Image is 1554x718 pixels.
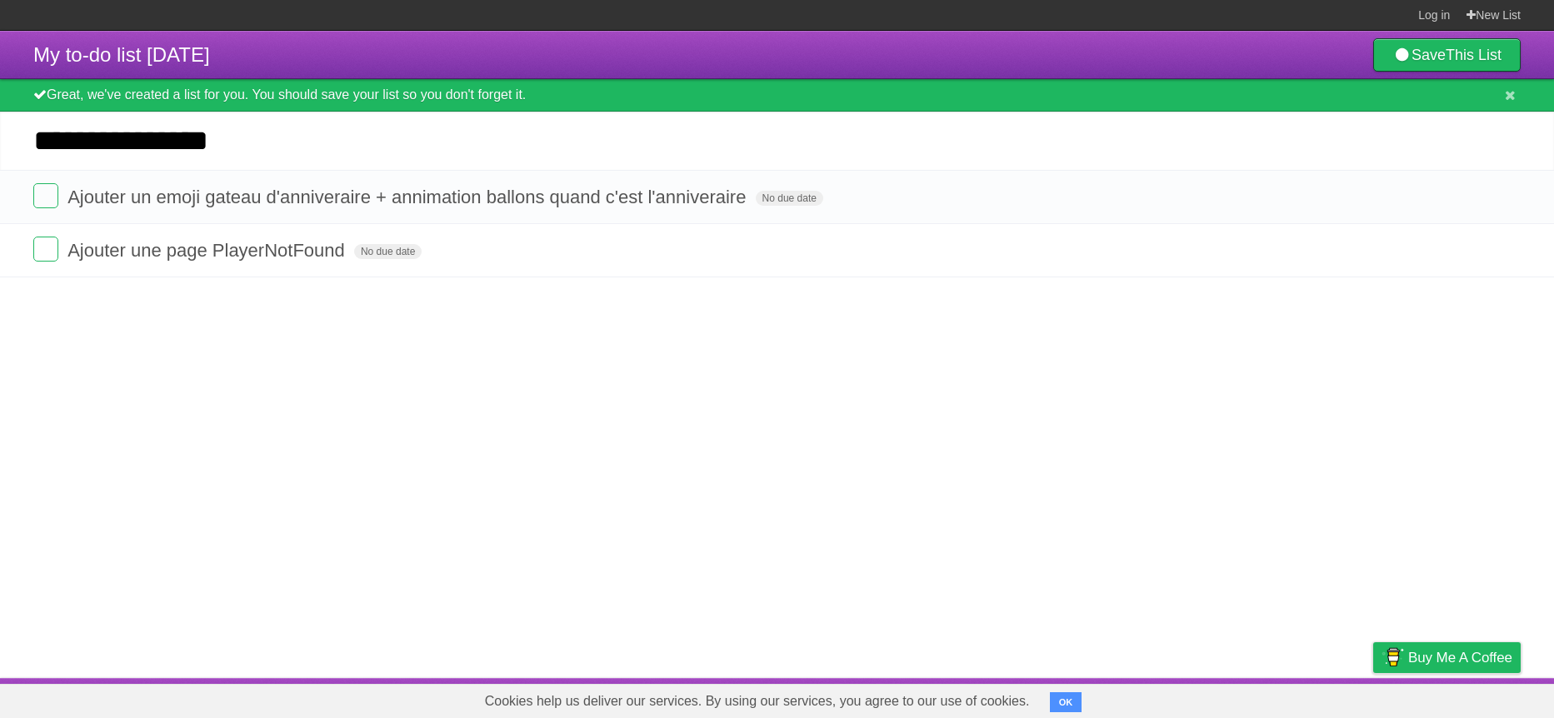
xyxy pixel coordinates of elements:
[67,240,349,261] span: Ajouter une page PlayerNotFound
[67,187,750,207] span: Ajouter un emoji gateau d'anniveraire + annimation ballons quand c'est l'anniveraire
[1352,682,1395,714] a: Privacy
[1152,682,1187,714] a: About
[1207,682,1274,714] a: Developers
[468,685,1047,718] span: Cookies help us deliver our services. By using our services, you agree to our use of cookies.
[33,237,58,262] label: Done
[1382,643,1404,671] img: Buy me a coffee
[1446,47,1502,63] b: This List
[1416,682,1521,714] a: Suggest a feature
[1408,643,1512,672] span: Buy me a coffee
[1373,642,1521,673] a: Buy me a coffee
[33,43,210,66] span: My to-do list [DATE]
[756,191,823,206] span: No due date
[1050,692,1082,712] button: OK
[1373,38,1521,72] a: SaveThis List
[354,244,422,259] span: No due date
[33,183,58,208] label: Done
[1295,682,1332,714] a: Terms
